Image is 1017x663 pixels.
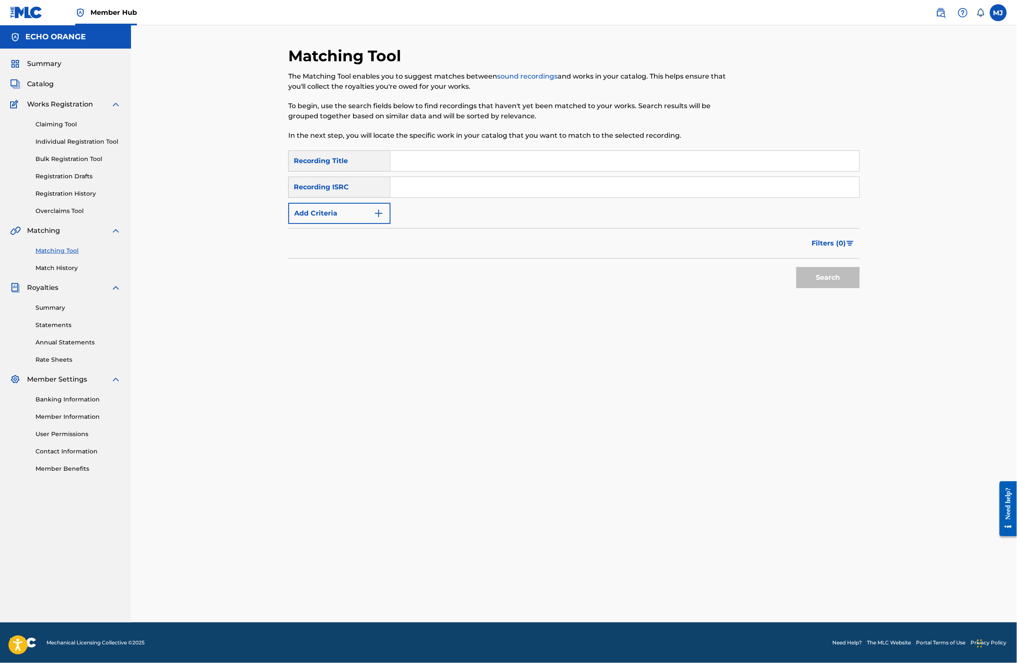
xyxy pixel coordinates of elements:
[10,283,20,293] img: Royalties
[812,238,846,248] span: Filters ( 0 )
[807,233,860,254] button: Filters (0)
[867,639,911,647] a: The MLC Website
[36,430,121,439] a: User Permissions
[975,622,1017,663] iframe: Chat Widget
[936,8,946,18] img: search
[36,189,121,198] a: Registration History
[971,639,1007,647] a: Privacy Policy
[497,72,558,80] a: sound recordings
[27,226,60,236] span: Matching
[36,395,121,404] a: Banking Information
[976,8,985,17] div: Notifications
[36,338,121,347] a: Annual Statements
[36,137,121,146] a: Individual Registration Tool
[27,374,87,385] span: Member Settings
[954,4,971,21] div: Help
[847,241,854,246] img: filter
[10,99,21,109] img: Works Registration
[10,6,43,19] img: MLC Logo
[932,4,949,21] a: Public Search
[36,246,121,255] a: Matching Tool
[36,264,121,273] a: Match History
[36,412,121,421] a: Member Information
[25,32,86,42] h5: ECHO ORANGE
[833,639,862,647] a: Need Help?
[90,8,137,17] span: Member Hub
[36,303,121,312] a: Summary
[993,474,1017,544] iframe: Resource Center
[111,99,121,109] img: expand
[111,283,121,293] img: expand
[10,59,20,69] img: Summary
[36,172,121,181] a: Registration Drafts
[46,639,145,647] span: Mechanical Licensing Collective © 2025
[977,631,982,656] div: Glisser
[916,639,966,647] a: Portal Terms of Use
[36,155,121,164] a: Bulk Registration Tool
[27,283,58,293] span: Royalties
[10,79,54,89] a: CatalogCatalog
[36,207,121,216] a: Overclaims Tool
[27,99,93,109] span: Works Registration
[288,71,728,92] p: The Matching Tool enables you to suggest matches between and works in your catalog. This helps en...
[288,203,391,224] button: Add Criteria
[111,374,121,385] img: expand
[111,226,121,236] img: expand
[27,79,54,89] span: Catalog
[36,120,121,129] a: Claiming Tool
[958,8,968,18] img: help
[10,79,20,89] img: Catalog
[27,59,61,69] span: Summary
[75,8,85,18] img: Top Rightsholder
[10,59,61,69] a: SummarySummary
[10,32,20,42] img: Accounts
[288,46,405,65] h2: Matching Tool
[288,101,728,121] p: To begin, use the search fields below to find recordings that haven't yet been matched to your wo...
[36,355,121,364] a: Rate Sheets
[10,374,20,385] img: Member Settings
[374,208,384,218] img: 9d2ae6d4665cec9f34b9.svg
[10,638,36,648] img: logo
[288,131,728,141] p: In the next step, you will locate the specific work in your catalog that you want to match to the...
[36,321,121,330] a: Statements
[288,150,860,292] form: Search Form
[36,464,121,473] a: Member Benefits
[10,226,21,236] img: Matching
[990,4,1007,21] div: User Menu
[36,447,121,456] a: Contact Information
[975,622,1017,663] div: Widget de chat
